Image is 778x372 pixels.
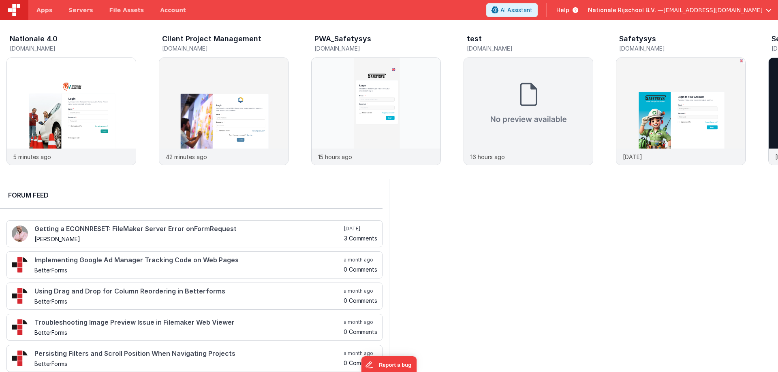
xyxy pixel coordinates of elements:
[34,225,342,233] h4: Getting a ECONNRESET: FileMaker Server Error onFormRequest
[34,288,342,295] h4: Using Drag and Drop for Column Reordering in Betterforms
[68,6,93,14] span: Servers
[162,45,289,51] h5: [DOMAIN_NAME]
[166,153,207,161] p: 42 minutes ago
[6,314,383,341] a: Troubleshooting Image Preview Issue in Filemaker Web Viewer BetterForms a month ago 0 Comments
[6,283,383,310] a: Using Drag and Drop for Column Reordering in Betterforms BetterForms a month ago 0 Comments
[10,35,58,43] h3: Nationale 4.0
[34,350,342,357] h4: Persisting Filters and Scroll Position When Navigating Projects
[8,190,374,200] h2: Forum Feed
[344,288,377,294] h5: a month ago
[619,35,656,43] h3: Safetysys
[12,319,28,335] img: 295_2.png
[486,3,538,17] button: AI Assistant
[162,35,261,43] h3: Client Project Management
[467,45,593,51] h5: [DOMAIN_NAME]
[34,361,342,367] h5: BetterForms
[344,360,377,366] h5: 0 Comments
[318,153,352,161] p: 15 hours ago
[12,225,28,242] img: 411_2.png
[500,6,532,14] span: AI Assistant
[344,266,377,272] h5: 0 Comments
[344,235,377,241] h5: 3 Comments
[109,6,144,14] span: File Assets
[6,220,383,247] a: Getting a ECONNRESET: FileMaker Server Error onFormRequest [PERSON_NAME] [DATE] 3 Comments
[12,350,28,366] img: 295_2.png
[314,45,441,51] h5: [DOMAIN_NAME]
[34,257,342,264] h4: Implementing Google Ad Manager Tracking Code on Web Pages
[10,45,136,51] h5: [DOMAIN_NAME]
[588,6,663,14] span: Nationale Rijschool B.V. —
[34,236,342,242] h5: [PERSON_NAME]
[34,298,342,304] h5: BetterForms
[314,35,371,43] h3: PWA_Safetysys
[344,350,377,357] h5: a month ago
[470,153,505,161] p: 16 hours ago
[6,345,383,372] a: Persisting Filters and Scroll Position When Navigating Projects BetterForms a month ago 0 Comments
[619,45,746,51] h5: [DOMAIN_NAME]
[344,329,377,335] h5: 0 Comments
[344,298,377,304] h5: 0 Comments
[36,6,52,14] span: Apps
[34,319,342,326] h4: Troubleshooting Image Preview Issue in Filemaker Web Viewer
[467,35,482,43] h3: test
[556,6,569,14] span: Help
[34,267,342,273] h5: BetterForms
[623,153,642,161] p: [DATE]
[344,257,377,263] h5: a month ago
[34,329,342,336] h5: BetterForms
[344,319,377,325] h5: a month ago
[588,6,772,14] button: Nationale Rijschool B.V. — [EMAIL_ADDRESS][DOMAIN_NAME]
[663,6,763,14] span: [EMAIL_ADDRESS][DOMAIN_NAME]
[12,257,28,273] img: 295_2.png
[12,288,28,304] img: 295_2.png
[344,225,377,232] h5: [DATE]
[6,251,383,278] a: Implementing Google Ad Manager Tracking Code on Web Pages BetterForms a month ago 0 Comments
